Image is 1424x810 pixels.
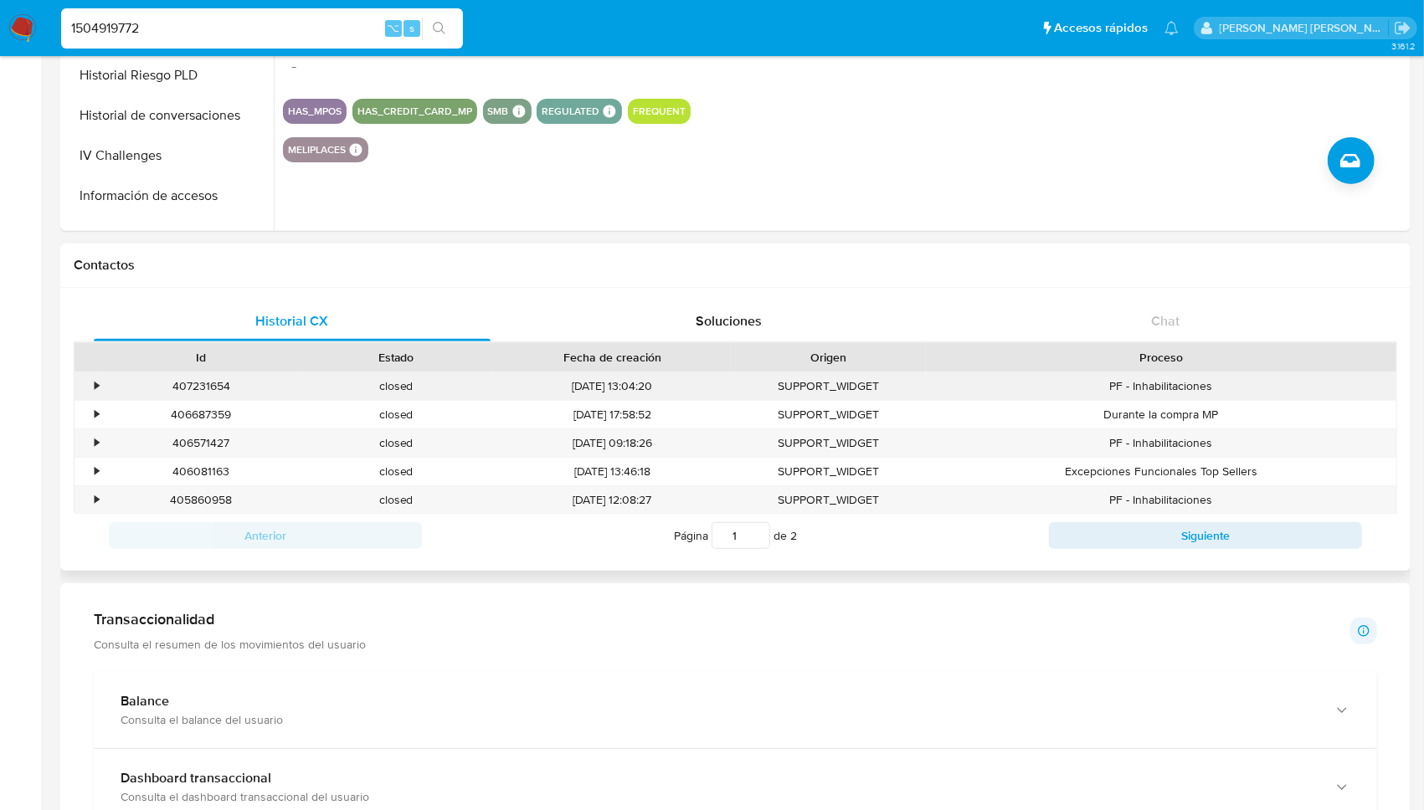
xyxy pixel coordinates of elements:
[731,372,926,400] div: SUPPORT_WIDGET
[1394,19,1411,37] a: Salir
[74,257,1397,274] h1: Contactos
[95,407,99,423] div: •
[409,20,414,36] span: s
[299,401,494,428] div: closed
[790,527,797,544] span: 2
[731,401,926,428] div: SUPPORT_WIDGET
[299,429,494,457] div: closed
[387,20,399,36] span: ⌥
[731,458,926,485] div: SUPPORT_WIDGET
[64,176,274,216] button: Información de accesos
[64,216,274,256] button: Insurtech
[291,54,556,77] dd: -
[1164,21,1179,35] a: Notificaciones
[938,349,1385,366] div: Proceso
[95,492,99,508] div: •
[731,486,926,514] div: SUPPORT_WIDGET
[61,18,463,39] input: Buscar usuario o caso...
[926,458,1396,485] div: Excepciones Funcionales Top Sellers
[696,311,762,331] span: Soluciones
[95,435,99,451] div: •
[299,372,494,400] div: closed
[1151,311,1180,331] span: Chat
[64,136,274,176] button: IV Challenges
[288,146,346,153] button: meliplaces
[109,522,422,549] button: Anterior
[311,349,482,366] div: Estado
[104,429,299,457] div: 406571427
[299,486,494,514] div: closed
[493,486,731,514] div: [DATE] 12:08:27
[104,401,299,428] div: 406687359
[95,464,99,479] div: •
[926,429,1396,457] div: PF - Inhabilitaciones
[422,17,456,40] button: search-icon
[493,458,731,485] div: [DATE] 13:46:18
[116,349,287,366] div: Id
[674,522,797,549] span: Página de
[926,486,1396,514] div: PF - Inhabilitaciones
[104,486,299,514] div: 405860958
[104,372,299,400] div: 407231654
[505,349,719,366] div: Fecha de creación
[64,95,274,136] button: Historial de conversaciones
[493,401,731,428] div: [DATE] 17:58:52
[1391,39,1416,53] span: 3.161.2
[1220,20,1389,36] p: rene.vale@mercadolibre.com
[95,378,99,394] div: •
[493,429,731,457] div: [DATE] 09:18:26
[926,372,1396,400] div: PF - Inhabilitaciones
[1054,19,1148,37] span: Accesos rápidos
[731,429,926,457] div: SUPPORT_WIDGET
[104,458,299,485] div: 406081163
[64,55,274,95] button: Historial Riesgo PLD
[255,311,328,331] span: Historial CX
[926,401,1396,428] div: Durante la compra MP
[743,349,914,366] div: Origen
[1049,522,1362,549] button: Siguiente
[493,372,731,400] div: [DATE] 13:04:20
[299,458,494,485] div: closed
